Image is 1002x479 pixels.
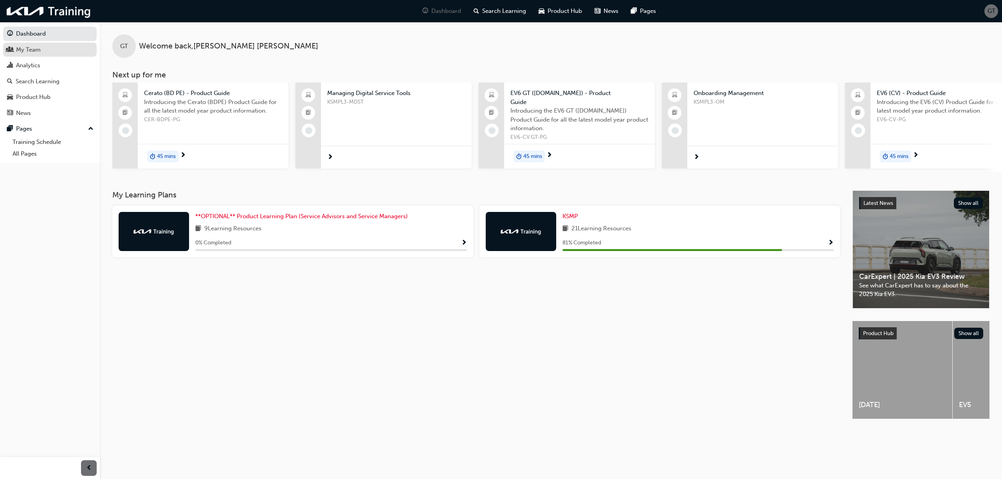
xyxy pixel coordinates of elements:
[625,3,662,19] a: pages-iconPages
[16,93,50,102] div: Product Hub
[305,127,312,134] span: learningRecordVerb_NONE-icon
[7,30,13,38] span: guage-icon
[16,45,41,54] div: My Team
[595,6,600,16] span: news-icon
[7,78,13,85] span: search-icon
[828,240,834,247] span: Show Progress
[416,3,467,19] a: guage-iconDashboard
[488,127,496,134] span: learningRecordVerb_NONE-icon
[863,330,894,337] span: Product Hub
[195,213,408,220] span: **OPTIONAL** Product Learning Plan (Service Advisors and Service Managers)
[7,110,13,117] span: news-icon
[631,6,637,16] span: pages-icon
[883,151,888,161] span: duration-icon
[3,122,97,136] button: Pages
[150,151,155,161] span: duration-icon
[112,190,840,199] h3: My Learning Plans
[694,154,699,161] span: next-icon
[195,224,201,234] span: book-icon
[3,90,97,104] a: Product Hub
[139,42,318,51] span: Welcome back , [PERSON_NAME] [PERSON_NAME]
[3,58,97,73] a: Analytics
[694,89,832,98] span: Onboarding Management
[327,89,465,98] span: Managing Digital Service Tools
[3,74,97,89] a: Search Learning
[16,77,59,86] div: Search Learning
[859,327,983,340] a: Product HubShow all
[499,228,542,235] img: kia-training
[204,224,261,234] span: 9 Learning Resources
[195,212,411,221] a: **OPTIONAL** Product Learning Plan (Service Advisors and Service Managers)
[548,7,582,16] span: Product Hub
[4,3,94,19] img: kia-training
[86,463,92,473] span: prev-icon
[3,106,97,120] a: News
[859,400,946,409] span: [DATE]
[195,239,231,248] span: 0 % Completed
[855,108,861,118] span: booktick-icon
[123,108,128,118] span: booktick-icon
[431,7,461,16] span: Dashboard
[461,238,467,248] button: Show Progress
[144,115,282,124] span: CER-BDPE-PG
[3,27,97,41] a: Dashboard
[523,152,542,161] span: 45 mins
[890,152,908,161] span: 45 mins
[9,148,97,160] a: All Pages
[180,152,186,159] span: next-icon
[144,98,282,115] span: Introducing the Cerato (BDPE) Product Guide for all the latest model year product information.
[467,3,532,19] a: search-iconSearch Learning
[562,239,601,248] span: 81 % Completed
[157,152,176,161] span: 45 mins
[539,6,544,16] span: car-icon
[7,47,13,54] span: people-icon
[672,108,678,118] span: booktick-icon
[855,90,861,100] span: laptop-icon
[859,197,983,210] a: Latest NewsShow all
[828,238,834,248] button: Show Progress
[88,124,94,134] span: up-icon
[852,190,989,309] a: Latest NewsShow allCarExpert | 2025 Kia EV3 ReviewSee what CarExpert has to say about the 2025 Ki...
[144,89,282,98] span: Cerato (BD PE) - Product Guide
[9,136,97,148] a: Training Schedule
[461,240,467,247] span: Show Progress
[3,25,97,122] button: DashboardMy TeamAnalyticsSearch LearningProduct HubNews
[489,90,494,100] span: laptop-icon
[120,42,128,51] span: GT
[954,328,984,339] button: Show all
[532,3,588,19] a: car-iconProduct Hub
[7,62,13,69] span: chart-icon
[16,109,31,118] div: News
[571,224,631,234] span: 21 Learning Resources
[510,89,649,106] span: EV6 GT ([DOMAIN_NAME]) - Product Guide
[640,7,656,16] span: Pages
[516,151,522,161] span: duration-icon
[859,281,983,299] span: See what CarExpert has to say about the 2025 Kia EV3.
[855,127,862,134] span: learningRecordVerb_NONE-icon
[588,3,625,19] a: news-iconNews
[296,83,472,169] a: Managing Digital Service ToolsKSMPL3-MDST
[489,108,494,118] span: booktick-icon
[863,200,893,206] span: Latest News
[510,133,649,142] span: EV6-CV.GT-PG
[112,83,288,169] a: Cerato (BD PE) - Product GuideIntroducing the Cerato (BDPE) Product Guide for all the latest mode...
[3,43,97,57] a: My Team
[604,7,618,16] span: News
[562,224,568,234] span: book-icon
[7,94,13,101] span: car-icon
[122,127,129,134] span: learningRecordVerb_NONE-icon
[422,6,428,16] span: guage-icon
[546,152,552,159] span: next-icon
[16,61,40,70] div: Analytics
[16,124,32,133] div: Pages
[859,272,983,281] span: CarExpert | 2025 Kia EV3 Review
[100,70,1002,79] h3: Next up for me
[510,106,649,133] span: Introducing the EV6 GT ([DOMAIN_NAME]) Product Guide for all the latest model year product inform...
[694,98,832,107] span: KSMPL3-OM
[306,108,311,118] span: booktick-icon
[327,98,465,107] span: KSMPL3-MDST
[984,4,998,18] button: GT
[482,7,526,16] span: Search Learning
